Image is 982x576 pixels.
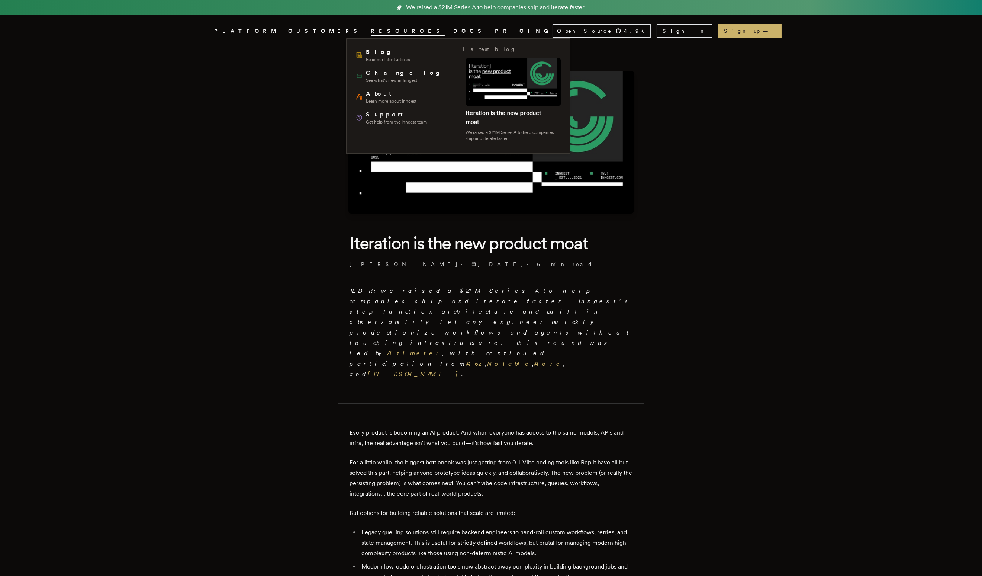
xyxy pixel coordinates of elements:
[352,107,453,128] a: SupportGet help from the Inngest team
[466,109,541,125] a: Iteration is the new product moat
[350,287,632,378] em: TLDR; we raised a $21M Series A to help companies ship and iterate faster. Inngest's step-functio...
[350,260,458,268] a: [PERSON_NAME]
[366,89,416,98] span: About
[194,15,789,47] nav: Global
[352,45,453,65] a: BlogRead our latest articles
[350,260,632,268] p: · ·
[360,527,632,559] li: Legacy queuing solutions still require backend engineers to hand-roll custom workflows, retries, ...
[763,27,776,35] span: →
[352,86,453,107] a: AboutLearn more about Inngest
[366,98,416,104] span: Learn more about Inngest
[350,457,632,499] p: For a little while, the biggest bottleneck was just getting from 0-1. Vibe coding tools like Repl...
[557,27,612,35] span: Open Source
[366,48,410,57] span: Blog
[471,260,524,268] span: [DATE]
[657,24,712,38] a: Sign In
[624,27,649,35] span: 4.9 K
[718,24,782,38] a: Sign up
[368,371,462,378] a: [PERSON_NAME]
[350,428,632,448] p: Every product is becoming an AI product. And when everyone has access to the same models, APIs an...
[350,231,632,255] h1: Iteration is the new product moat
[466,360,486,367] a: A16z
[289,26,362,36] a: CUSTOMERS
[454,26,486,36] a: DOCS
[366,110,427,119] span: Support
[366,57,410,63] span: Read our latest articles
[534,360,564,367] a: Afore
[387,350,442,357] a: Altimeter
[487,360,532,367] a: Notable
[537,260,593,268] span: 6 min read
[215,26,280,36] button: PLATFORM
[366,77,445,83] span: See what's new in Inngest
[371,26,445,36] button: RESOURCES
[495,26,553,36] a: PRICING
[366,68,445,77] span: Changelog
[352,65,453,86] a: ChangelogSee what's new in Inngest
[406,3,586,12] span: We raised a $21M Series A to help companies ship and iterate faster.
[463,45,516,54] h3: Latest blog
[350,508,632,518] p: But options for building reliable solutions that scale are limited:
[366,119,427,125] span: Get help from the Inngest team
